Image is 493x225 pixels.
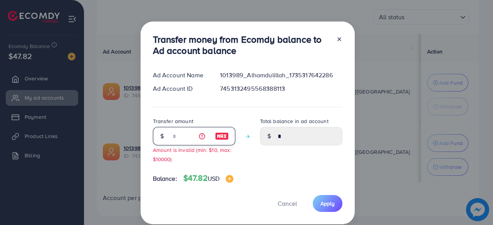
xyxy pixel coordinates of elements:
label: Transfer amount [153,117,193,125]
img: image [215,132,229,141]
span: Balance: [153,174,177,183]
span: Cancel [278,199,297,208]
span: USD [208,174,220,183]
div: Ad Account Name [147,71,214,80]
div: Ad Account ID [147,84,214,93]
div: 1013989_Alhamdulillah_1735317642286 [214,71,348,80]
h4: $47.82 [183,173,233,183]
div: 7453132495568388113 [214,84,348,93]
span: Apply [320,200,335,207]
img: image [226,175,233,183]
label: Total balance in ad account [260,117,329,125]
small: Amount is invalid (min: $10, max: $10000) [153,146,231,162]
button: Cancel [268,195,307,212]
button: Apply [313,195,342,212]
h3: Transfer money from Ecomdy balance to Ad account balance [153,34,330,56]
